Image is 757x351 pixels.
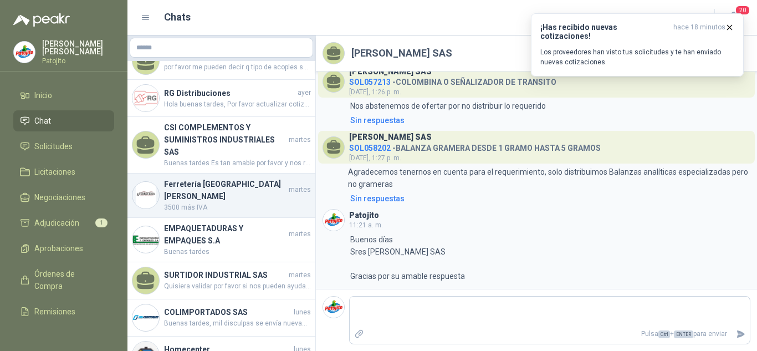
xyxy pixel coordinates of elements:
a: Licitaciones [13,161,114,182]
label: Adjuntar archivos [350,324,369,344]
a: Órdenes de Compra [13,263,114,297]
span: 11:21 a. m. [349,221,383,229]
p: Patojito [42,58,114,64]
span: Buenas tardes Es tan amable por favor y nos regala foto del dispensador [164,158,311,169]
a: Company LogoRG DistribucionesayerHola buenas tardes, Por favor actualizar cotización [127,80,315,117]
img: Company Logo [132,182,159,208]
img: Company Logo [323,210,344,231]
h3: Patojito [349,212,379,218]
span: Buenas tardes [164,247,311,257]
h4: Ferretería [GEOGRAPHIC_DATA][PERSON_NAME] [164,178,287,202]
span: ayer [298,88,311,98]
a: Company LogoFerretería [GEOGRAPHIC_DATA][PERSON_NAME]martes3500 más IVA [127,174,315,218]
p: Agradecemos tenernos en cuenta para el requerimiento, solo distribuimos Balanzas analíticas espec... [348,166,750,190]
h1: Chats [164,9,191,25]
a: Sin respuestas [348,114,750,126]
span: 1 [95,218,108,227]
a: Remisiones [13,301,114,322]
h4: CSI COMPLEMENTOS Y SUMINISTROS INDUSTRIALES SAS [164,121,287,158]
a: Inicio [13,85,114,106]
span: Aprobaciones [34,242,83,255]
p: Pulsa + para enviar [369,324,732,344]
a: Company LogoEMPAQUETADURAS Y EMPAQUES S.AmartesBuenas tardes [127,218,315,262]
span: Remisiones [34,306,75,318]
span: Buenas tardes, mil disculpas se envía nuevamente la cotización de la manguera y se envía las imág... [164,318,311,329]
span: martes [289,185,311,195]
span: Adjudicación [34,217,79,229]
span: Hola buenas tardes, Por favor actualizar cotización [164,99,311,110]
span: SOL057213 [349,78,391,87]
h4: - COLOMBINA O SEÑALIZADOR DE TRANSITO [349,75,556,85]
button: 20 [724,8,744,28]
span: Licitaciones [34,166,75,178]
span: [DATE], 1:26 p. m. [349,88,401,96]
span: martes [289,135,311,145]
a: Aprobaciones [13,238,114,259]
img: Company Logo [132,85,159,111]
p: Los proveedores han visto tus solicitudes y te han enviado nuevas cotizaciones. [540,47,734,67]
h3: ¡Has recibido nuevas cotizaciones! [540,23,669,40]
h4: RG Distribuciones [164,87,295,99]
span: [DATE], 1:27 p. m. [349,154,401,162]
button: Enviar [732,324,750,344]
a: POLYBANDAS SASayerpor favor me pueden decir q tipo de acoples son (JIC-NPT) Y MEDIDA DE ROSCA SI ... [127,43,315,80]
a: Negociaciones [13,187,114,208]
span: Órdenes de Compra [34,268,104,292]
a: Adjudicación1 [13,212,114,233]
span: martes [289,270,311,281]
span: hace 18 minutos [673,23,725,40]
a: Solicitudes [13,136,114,157]
span: Inicio [34,89,52,101]
div: Sin respuestas [350,114,405,126]
span: Negociaciones [34,191,85,204]
a: CSI COMPLEMENTOS Y SUMINISTROS INDUSTRIALES SASmartesBuenas tardes Es tan amable por favor y nos ... [127,117,315,174]
a: Sin respuestas [348,192,750,205]
img: Company Logo [323,297,344,318]
a: Chat [13,110,114,131]
span: 3500 más IVA [164,202,311,213]
a: SURTIDOR INDUSTRIAL SASmartesQuisiera validar por favor si nos pueden ayudar con esta compra [127,262,315,299]
h3: [PERSON_NAME] SAS [349,134,432,140]
button: ¡Has recibido nuevas cotizaciones!hace 18 minutos Los proveedores han visto tus solicitudes y te ... [531,13,744,77]
h4: SURTIDOR INDUSTRIAL SAS [164,269,287,281]
img: Company Logo [14,42,35,63]
p: Nos abstenemos de ofertar por no distribuir lo requerido [350,100,546,112]
h4: EMPAQUETADURAS Y EMPAQUES S.A [164,222,287,247]
img: Company Logo [132,304,159,331]
a: Company LogoCOLIMPORTADOS SASlunesBuenas tardes, mil disculpas se envía nuevamente la cotización ... [127,299,315,337]
span: Ctrl [658,330,670,338]
span: 20 [735,5,750,16]
p: Buenos días Sres [PERSON_NAME] SAS Gracias por su amable respuesta [350,233,465,282]
img: Logo peakr [13,13,70,27]
span: Solicitudes [34,140,73,152]
span: por favor me pueden decir q tipo de acoples son (JIC-NPT) Y MEDIDA DE ROSCA SI ES 3/4" X 1"-1/16"... [164,62,311,73]
h4: - BALANZA GRAMERA DESDE 1 GRAMO HASTA 5 GRAMOS [349,141,601,151]
span: Chat [34,115,51,127]
span: lunes [294,307,311,318]
h2: [PERSON_NAME] SAS [351,45,452,61]
h3: [PERSON_NAME] SAS [349,69,432,75]
span: Quisiera validar por favor si nos pueden ayudar con esta compra [164,281,311,292]
span: ENTER [674,330,693,338]
img: Company Logo [132,226,159,253]
p: [PERSON_NAME] [PERSON_NAME] [42,40,114,55]
span: martes [289,229,311,240]
span: SOL058202 [349,144,391,152]
div: Sin respuestas [350,192,405,205]
h4: COLIMPORTADOS SAS [164,306,291,318]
